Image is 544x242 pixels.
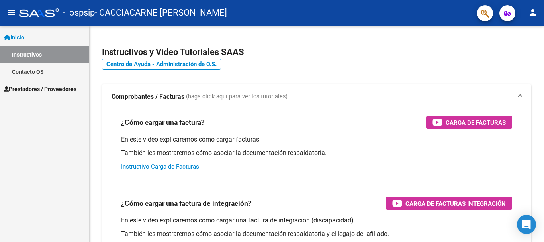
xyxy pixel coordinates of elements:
[121,230,512,238] p: También les mostraremos cómo asociar la documentación respaldatoria y el legajo del afiliado.
[186,92,288,101] span: (haga click aquí para ver los tutoriales)
[121,198,252,209] h3: ¿Cómo cargar una factura de integración?
[102,45,531,60] h2: Instructivos y Video Tutoriales SAAS
[446,118,506,128] span: Carga de Facturas
[6,8,16,17] mat-icon: menu
[63,4,95,22] span: - ospsip
[426,116,512,129] button: Carga de Facturas
[386,197,512,210] button: Carga de Facturas Integración
[517,215,536,234] div: Open Intercom Messenger
[121,149,512,157] p: También les mostraremos cómo asociar la documentación respaldatoria.
[405,199,506,209] span: Carga de Facturas Integración
[95,4,227,22] span: - CACCIACARNE [PERSON_NAME]
[528,8,538,17] mat-icon: person
[4,33,24,42] span: Inicio
[121,163,199,170] a: Instructivo Carga de Facturas
[121,216,512,225] p: En este video explicaremos cómo cargar una factura de integración (discapacidad).
[4,85,76,93] span: Prestadores / Proveedores
[112,92,184,101] strong: Comprobantes / Facturas
[102,59,221,70] a: Centro de Ayuda - Administración de O.S.
[121,135,512,144] p: En este video explicaremos cómo cargar facturas.
[121,117,205,128] h3: ¿Cómo cargar una factura?
[102,84,531,110] mat-expansion-panel-header: Comprobantes / Facturas (haga click aquí para ver los tutoriales)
